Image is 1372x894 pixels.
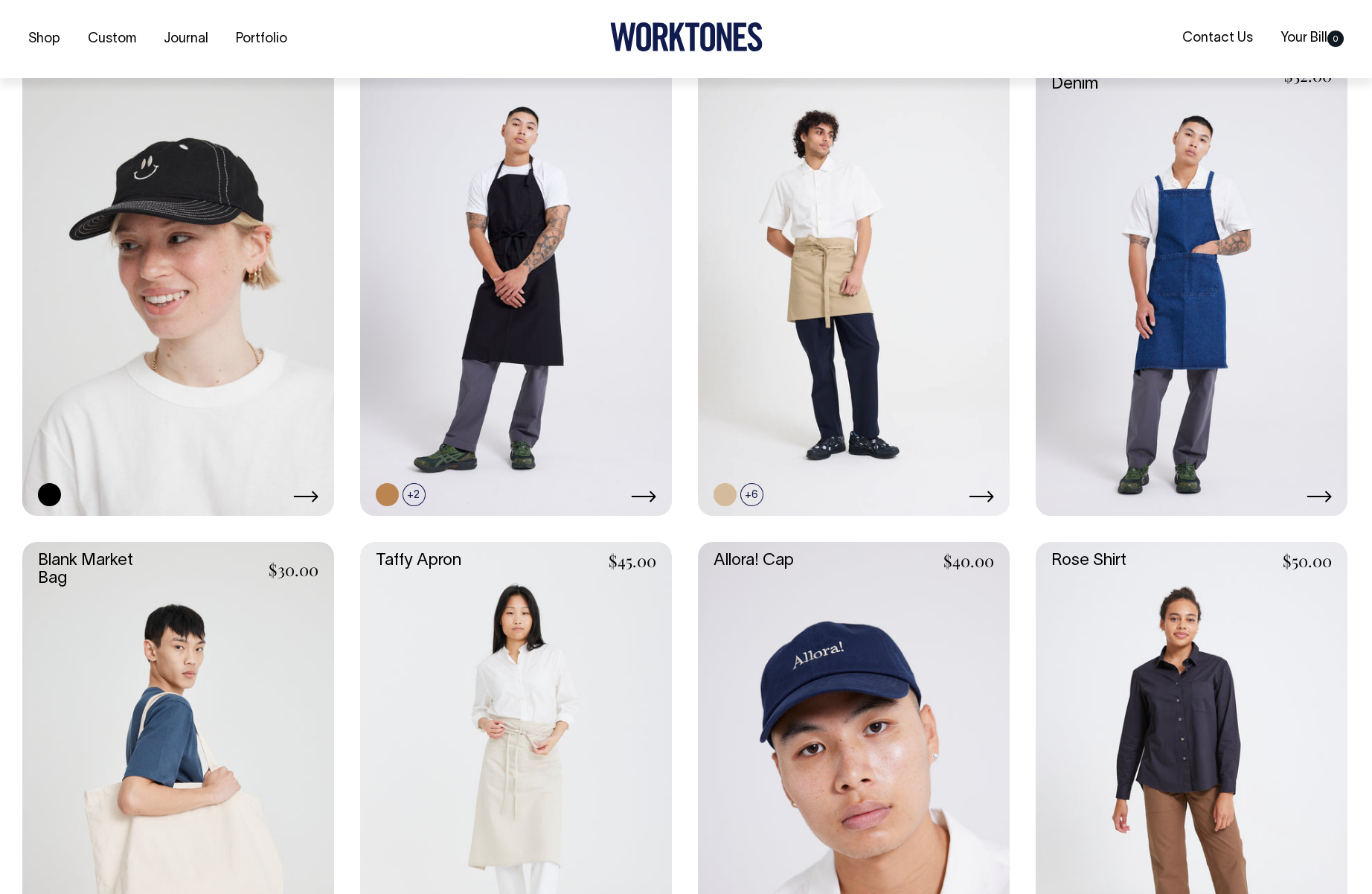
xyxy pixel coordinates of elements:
span: +6 [740,483,763,506]
a: Custom [82,27,142,51]
a: Your Bill0 [1275,26,1350,51]
span: +2 [403,483,426,506]
a: Shop [22,27,66,51]
a: Journal [158,27,214,51]
span: 0 [1327,31,1344,47]
a: Contact Us [1176,26,1259,51]
a: Portfolio [230,27,293,51]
